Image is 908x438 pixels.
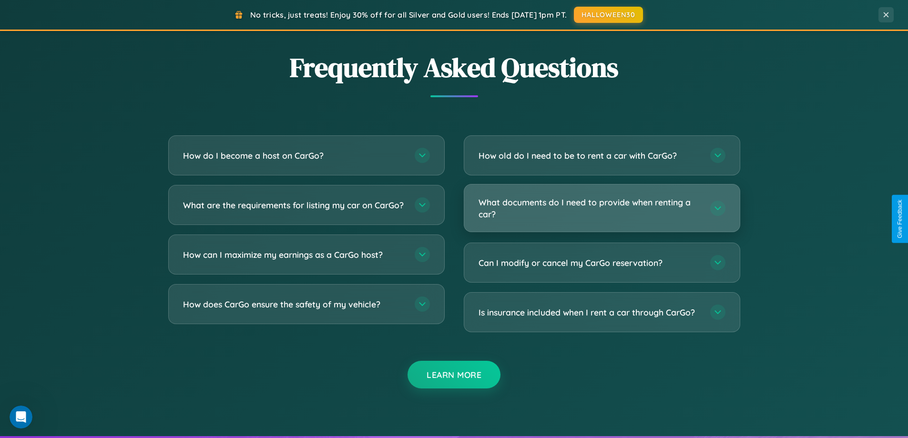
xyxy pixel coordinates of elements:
[479,257,701,269] h3: Can I modify or cancel my CarGo reservation?
[897,200,903,238] div: Give Feedback
[408,361,500,388] button: Learn More
[479,196,701,220] h3: What documents do I need to provide when renting a car?
[574,7,643,23] button: HALLOWEEN30
[479,306,701,318] h3: Is insurance included when I rent a car through CarGo?
[10,406,32,428] iframe: Intercom live chat
[250,10,567,20] span: No tricks, just treats! Enjoy 30% off for all Silver and Gold users! Ends [DATE] 1pm PT.
[168,49,740,86] h2: Frequently Asked Questions
[183,199,405,211] h3: What are the requirements for listing my car on CarGo?
[183,249,405,261] h3: How can I maximize my earnings as a CarGo host?
[183,150,405,162] h3: How do I become a host on CarGo?
[479,150,701,162] h3: How old do I need to be to rent a car with CarGo?
[183,298,405,310] h3: How does CarGo ensure the safety of my vehicle?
